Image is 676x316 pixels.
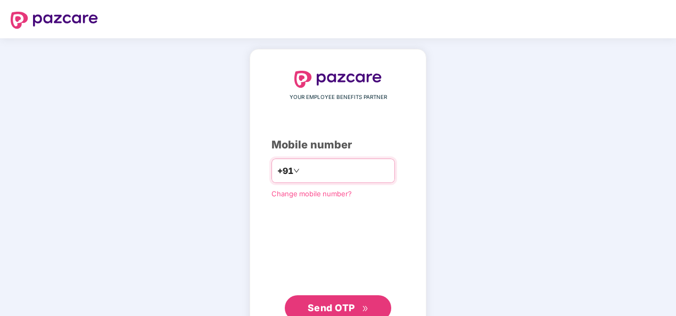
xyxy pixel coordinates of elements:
span: +91 [277,164,293,178]
span: YOUR EMPLOYEE BENEFITS PARTNER [290,93,387,102]
img: logo [11,12,98,29]
span: double-right [362,305,369,312]
img: logo [294,71,382,88]
span: down [293,168,300,174]
div: Mobile number [271,137,405,153]
span: Send OTP [308,302,355,313]
a: Change mobile number? [271,189,352,198]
